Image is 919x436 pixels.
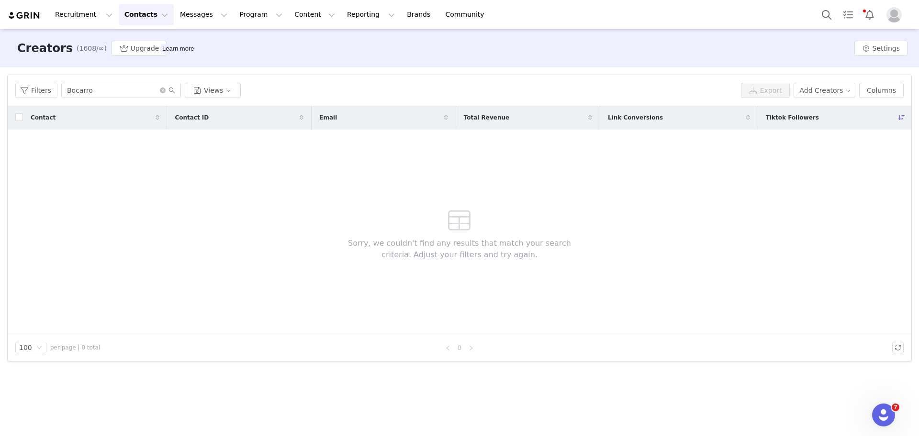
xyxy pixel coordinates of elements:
li: Next Page [465,342,477,353]
span: Link Conversions [608,113,663,122]
h3: Creators [17,40,73,57]
button: Add Creators [794,83,856,98]
a: Brands [401,4,439,25]
button: Profile [881,7,911,22]
button: Content [289,4,341,25]
span: Contact [31,113,56,122]
iframe: Intercom live chat [872,403,895,426]
button: Contacts [119,4,174,25]
span: per page | 0 total [50,343,100,352]
button: Messages [174,4,233,25]
i: icon: down [36,345,42,351]
div: Tooltip anchor [160,44,196,54]
div: 100 [19,342,32,353]
a: Tasks [838,4,859,25]
img: placeholder-profile.jpg [886,7,902,22]
span: Email [319,113,337,122]
span: (1608/∞) [77,44,107,54]
input: Search... [61,83,181,98]
i: icon: right [468,345,474,351]
i: icon: left [445,345,451,351]
button: Filters [15,83,57,98]
button: Export [741,83,790,98]
li: 0 [454,342,465,353]
img: grin logo [8,11,41,20]
button: Reporting [341,4,401,25]
li: Previous Page [442,342,454,353]
span: Contact ID [175,113,209,122]
span: Total Revenue [464,113,510,122]
button: Columns [859,83,904,98]
a: Community [440,4,494,25]
i: icon: search [168,87,175,94]
button: Settings [854,41,908,56]
span: Tiktok Followers [766,113,819,122]
span: Sorry, we couldn't find any results that match your search criteria. Adjust your filters and try ... [334,238,586,261]
button: Program [234,4,288,25]
button: Views [185,83,241,98]
i: icon: close-circle [160,87,166,93]
button: Upgrade [112,41,167,56]
button: Recruitment [49,4,118,25]
button: Search [816,4,837,25]
span: 7 [892,403,899,411]
button: Notifications [859,4,880,25]
a: 0 [454,342,465,353]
